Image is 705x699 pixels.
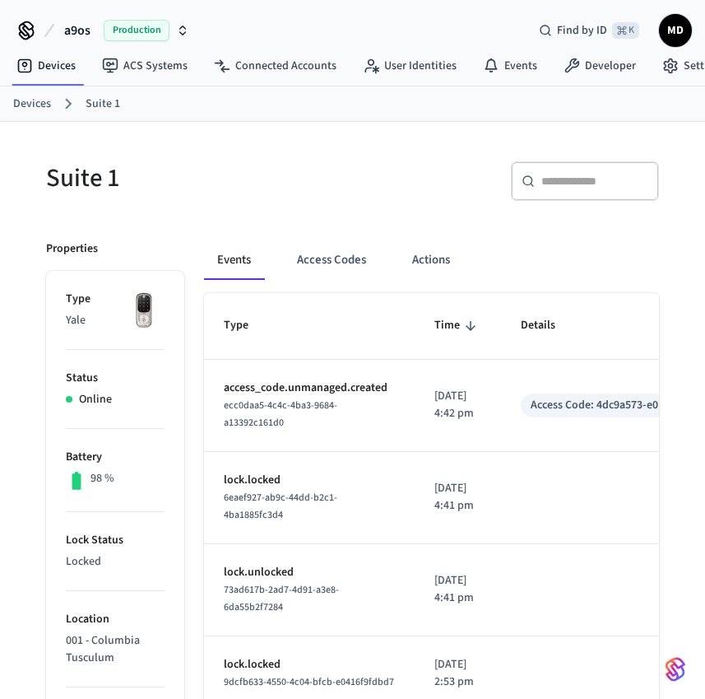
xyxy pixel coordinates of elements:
[204,240,264,280] button: Events
[224,472,395,489] p: lock.locked
[557,22,607,39] span: Find by ID
[661,16,690,45] span: MD
[46,240,98,258] p: Properties
[104,20,169,41] span: Production
[46,161,343,195] h5: Suite 1
[89,51,201,81] a: ACS Systems
[13,96,51,113] a: Devices
[224,656,395,673] p: lock.locked
[224,398,337,430] span: ecc0daa5-4c4c-4ba3-9684-a13392c161d0
[666,656,685,683] img: SeamLogoGradient.69752ec5.svg
[224,675,394,689] span: 9dcfb633-4550-4c04-bfcb-e0416f9fdbd7
[659,14,692,47] button: MD
[66,449,165,466] p: Battery
[66,632,165,667] p: 001 - Columbia Tusculum
[123,291,165,332] img: Yale Assure Touchscreen Wifi Smart Lock, Satin Nickel, Front
[470,51,550,81] a: Events
[86,96,120,113] a: Suite 1
[66,291,165,308] p: Type
[66,532,165,549] p: Lock Status
[284,240,379,280] button: Access Codes
[224,313,270,338] span: Type
[224,380,395,397] p: access_code.unmanaged.created
[526,16,652,45] div: Find by ID⌘ K
[66,370,165,387] p: Status
[434,656,481,691] p: [DATE] 2:53 pm
[434,572,481,607] p: [DATE] 4:41 pm
[66,611,165,628] p: Location
[434,480,481,515] p: [DATE] 4:41 pm
[521,313,577,338] span: Details
[3,51,89,81] a: Devices
[399,240,463,280] button: Actions
[350,51,470,81] a: User Identities
[612,22,639,39] span: ⌘ K
[224,491,337,522] span: 6eaef927-ab9c-44dd-b2c1-4ba1885fc3d4
[66,312,165,329] p: Yale
[434,388,481,422] p: [DATE] 4:42 pm
[224,583,339,614] span: 73ad617b-2ad7-4d91-a3e8-6da55b2f7284
[90,470,114,487] p: 98 %
[204,240,659,280] div: ant example
[201,51,350,81] a: Connected Accounts
[64,21,90,40] span: a9os
[434,313,481,338] span: Time
[79,391,112,408] p: Online
[224,564,395,581] p: lock.unlocked
[550,51,649,81] a: Developer
[66,553,165,571] p: Locked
